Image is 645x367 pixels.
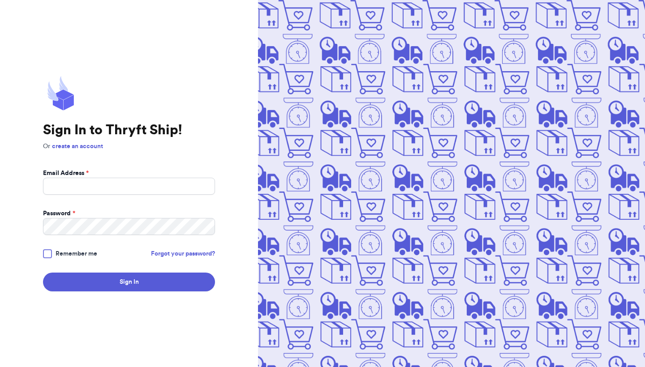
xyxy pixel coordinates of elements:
[43,273,215,291] button: Sign In
[52,143,103,149] a: create an account
[43,122,215,138] h1: Sign In to Thryft Ship!
[43,142,215,151] p: Or
[43,169,89,178] label: Email Address
[151,249,215,258] a: Forgot your password?
[56,249,97,258] span: Remember me
[43,209,75,218] label: Password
